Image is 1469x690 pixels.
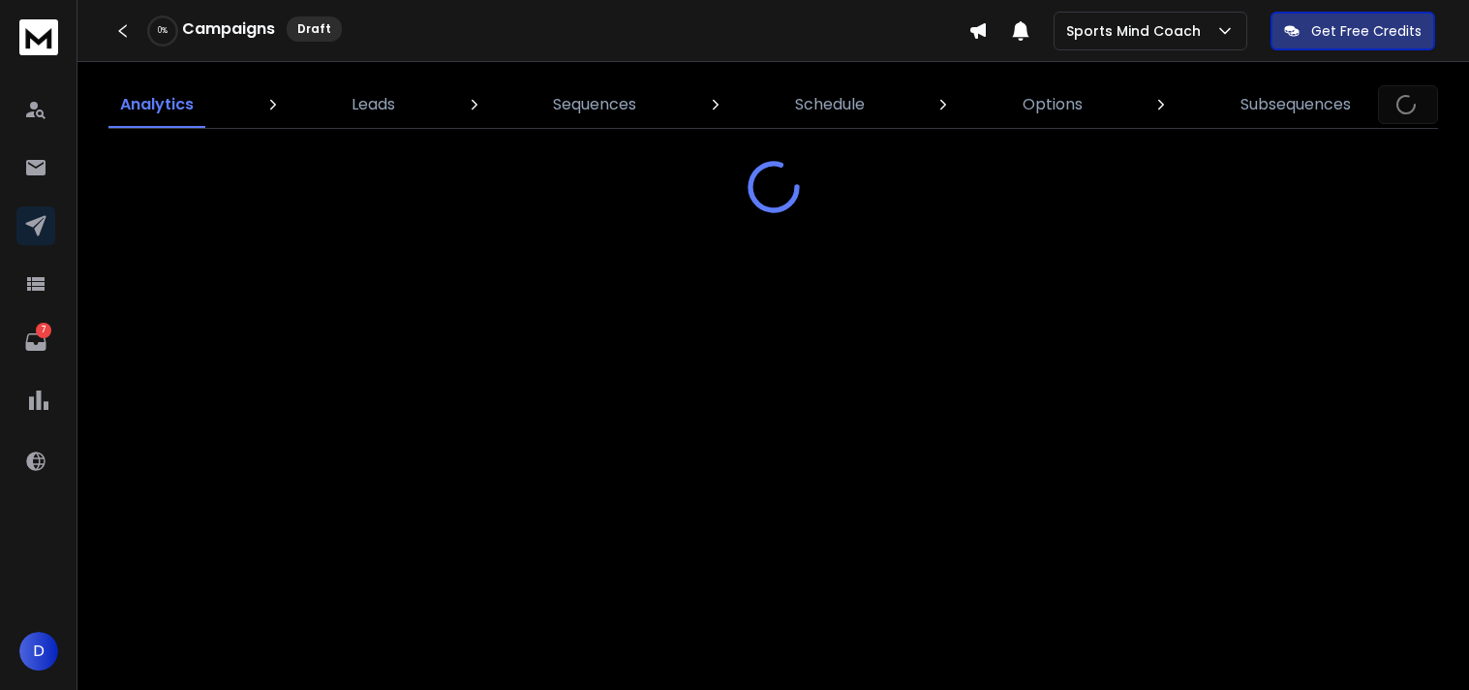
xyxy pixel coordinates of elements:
[1011,81,1094,128] a: Options
[36,323,51,338] p: 7
[352,93,395,116] p: Leads
[19,19,58,55] img: logo
[108,81,205,128] a: Analytics
[1270,12,1435,50] button: Get Free Credits
[1240,93,1351,116] p: Subsequences
[19,632,58,671] button: D
[182,17,275,41] h1: Campaigns
[158,25,168,37] p: 0 %
[541,81,648,128] a: Sequences
[783,81,876,128] a: Schedule
[340,81,407,128] a: Leads
[287,16,342,42] div: Draft
[1229,81,1362,128] a: Subsequences
[120,93,194,116] p: Analytics
[1023,93,1083,116] p: Options
[553,93,636,116] p: Sequences
[795,93,865,116] p: Schedule
[1066,21,1209,41] p: Sports Mind Coach
[1311,21,1422,41] p: Get Free Credits
[16,323,55,361] a: 7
